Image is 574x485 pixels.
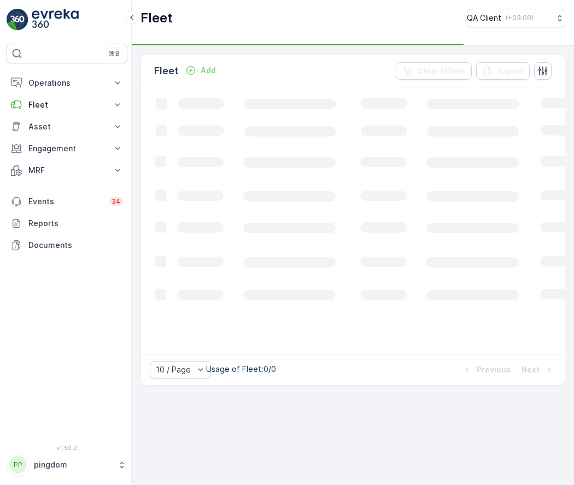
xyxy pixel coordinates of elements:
[418,66,465,76] p: Clear Filters
[396,62,472,80] button: Clear Filters
[7,234,127,256] a: Documents
[32,9,79,31] img: logo_light-DOdMpM7g.png
[7,445,127,451] span: v 1.50.2
[7,138,127,159] button: Engagement
[506,14,534,22] p: ( +03:00 )
[467,9,565,27] button: QA Client(+03:00)
[7,212,127,234] a: Reports
[7,116,127,138] button: Asset
[28,143,106,154] p: Engagement
[520,363,556,376] button: Next
[7,94,127,116] button: Fleet
[476,62,530,80] button: Export
[206,364,276,375] p: Usage of Fleet : 0/0
[28,165,106,176] p: MRF
[181,64,220,77] button: Add
[7,72,127,94] button: Operations
[477,364,511,375] p: Previous
[28,78,106,88] p: Operations
[7,453,127,476] button: PPpingdom
[522,364,540,375] p: Next
[9,456,27,474] div: PP
[498,66,523,76] p: Export
[28,240,123,251] p: Documents
[467,13,501,23] p: QA Client
[112,197,121,206] p: 34
[154,63,179,79] p: Fleet
[7,191,127,212] a: Events34
[28,218,123,229] p: Reports
[34,459,112,470] p: pingdom
[7,9,28,31] img: logo
[201,65,216,76] p: Add
[460,363,512,376] button: Previous
[109,49,120,58] p: ⌘B
[28,121,106,132] p: Asset
[7,159,127,181] button: MRF
[28,99,106,110] p: Fleet
[140,9,173,27] p: Fleet
[28,196,103,207] p: Events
